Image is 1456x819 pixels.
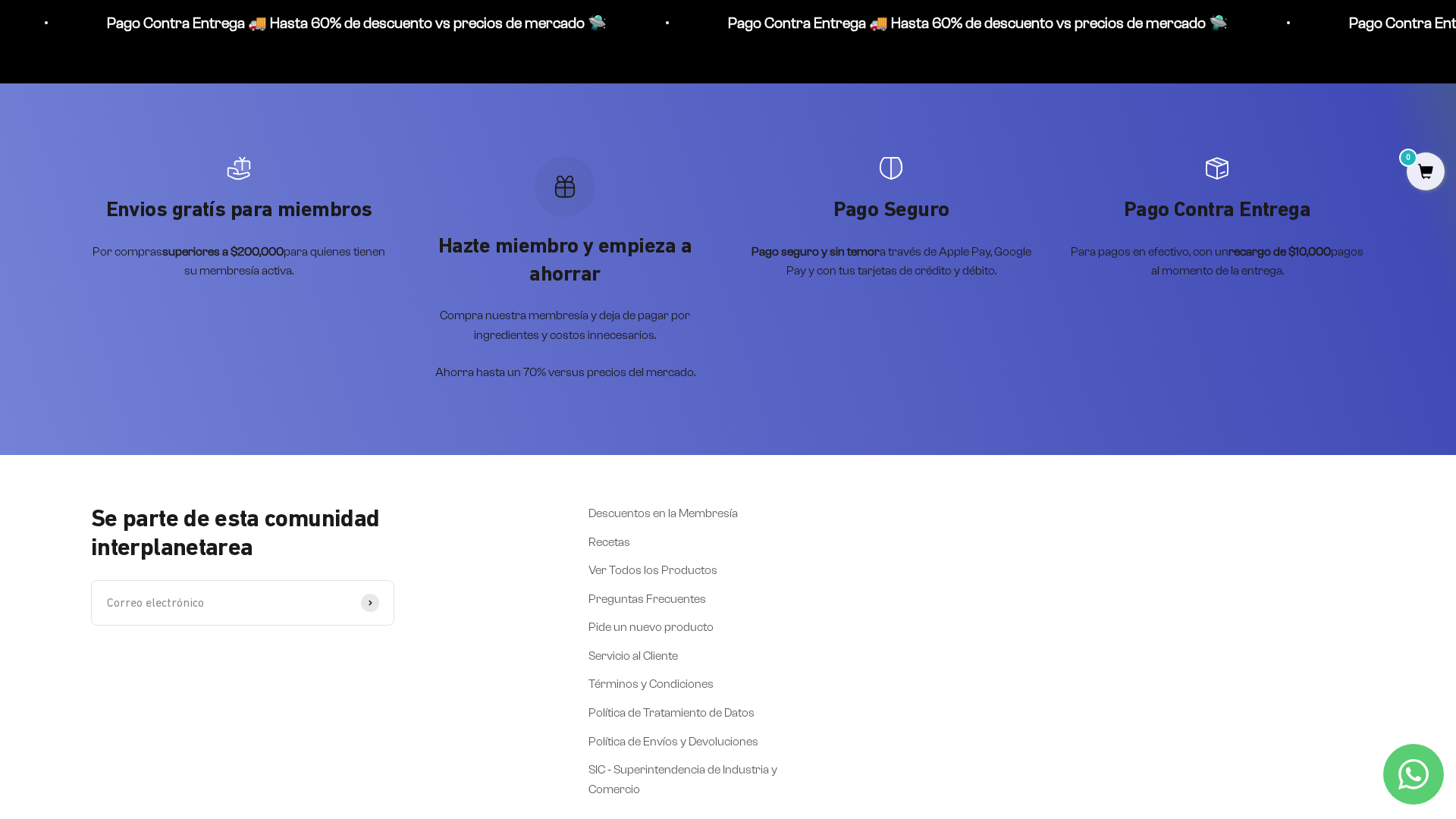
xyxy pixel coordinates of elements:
[752,245,880,258] strong: Pago seguro y sin temor
[1069,242,1365,281] p: Para pagos en efectivo, con un pagos al momento de la entrega.
[162,245,284,258] strong: superiores a $200,000
[417,156,713,382] div: Artículo 2 de 4
[105,11,604,35] p: Pago Contra Entrega 🚚 Hasta 60% de descuento vs precios de mercado 🛸
[726,11,1225,35] p: Pago Contra Entrega 🚚 Hasta 60% de descuento vs precios de mercado 🛸
[588,674,714,694] a: Términos y Condiciones
[417,306,713,344] p: Compra nuestra membresía y deja de pagar por ingredientes y costos innecesarios.
[1228,245,1331,258] strong: recargo de $10,000
[91,156,387,281] div: Artículo 1 de 4
[91,504,516,562] p: Se parte de esta comunidad interplanetarea
[588,532,630,552] a: Recetas
[588,560,717,580] a: Ver Todos los Productos
[588,703,755,723] a: Política de Tratamiento de Datos
[743,196,1039,223] p: Pago Seguro
[1069,196,1365,223] p: Pago Contra Entrega
[91,196,387,223] p: Envios gratís para miembros
[588,732,758,752] a: Política de Envíos y Devoluciones
[417,232,713,287] p: Hazte miembro y empieza a ahorrar
[588,760,778,799] a: SIC - Superintendencia de Industria y Comercio
[1399,149,1417,167] mark: 0
[588,504,738,523] a: Descuentos en la Membresía
[1069,156,1365,281] div: Artículo 4 de 4
[588,646,678,666] a: Servicio al Cliente
[417,362,713,382] p: Ahorra hasta un 70% versus precios del mercado.
[91,242,387,281] p: Por compras para quienes tienen su membresía activa.
[743,242,1039,281] p: a través de Apple Pay, Google Pay y con tus tarjetas de crédito y débito.
[743,156,1039,281] div: Artículo 3 de 4
[588,589,706,609] a: Preguntas Frecuentes
[1407,165,1445,181] a: 0
[588,617,714,637] a: Pide un nuevo producto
